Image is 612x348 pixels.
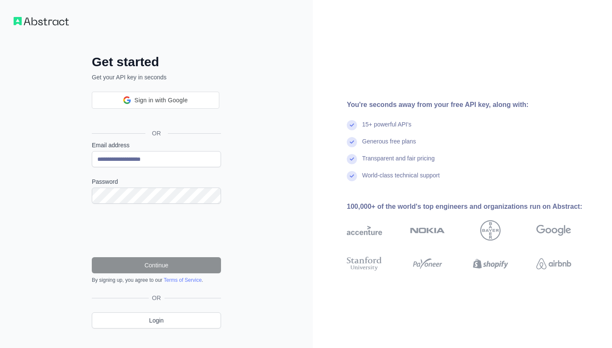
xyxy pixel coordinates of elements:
img: nokia [410,220,445,241]
span: Sign in with Google [134,96,187,105]
span: OR [149,294,164,302]
img: check mark [347,120,357,130]
img: accenture [347,220,382,241]
div: 15+ powerful API's [362,120,411,137]
img: check mark [347,154,357,164]
span: OR [145,129,168,138]
div: You're seconds away from your free API key, along with: [347,100,598,110]
img: payoneer [410,255,445,272]
div: Generous free plans [362,137,416,154]
img: check mark [347,171,357,181]
button: Continue [92,257,221,273]
img: stanford university [347,255,382,272]
img: Workflow [14,17,69,25]
img: bayer [480,220,501,241]
div: Sign in with Google [92,92,219,109]
label: Password [92,177,221,186]
div: By signing up, you agree to our . [92,277,221,283]
p: Get your API key in seconds [92,73,221,81]
div: Sign in with Google. Opens in new tab [92,108,219,126]
img: shopify [473,255,508,272]
img: airbnb [536,255,572,272]
img: check mark [347,137,357,147]
iframe: Sign in with Google Button [88,108,224,126]
div: World-class technical support [362,171,440,188]
div: Transparent and fair pricing [362,154,435,171]
a: Login [92,312,221,328]
label: Email address [92,141,221,149]
img: google [536,220,572,241]
h2: Get started [92,54,221,70]
iframe: reCAPTCHA [92,214,221,247]
a: Terms of Service [164,277,201,283]
div: 100,000+ of the world's top engineers and organizations run on Abstract: [347,202,598,212]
